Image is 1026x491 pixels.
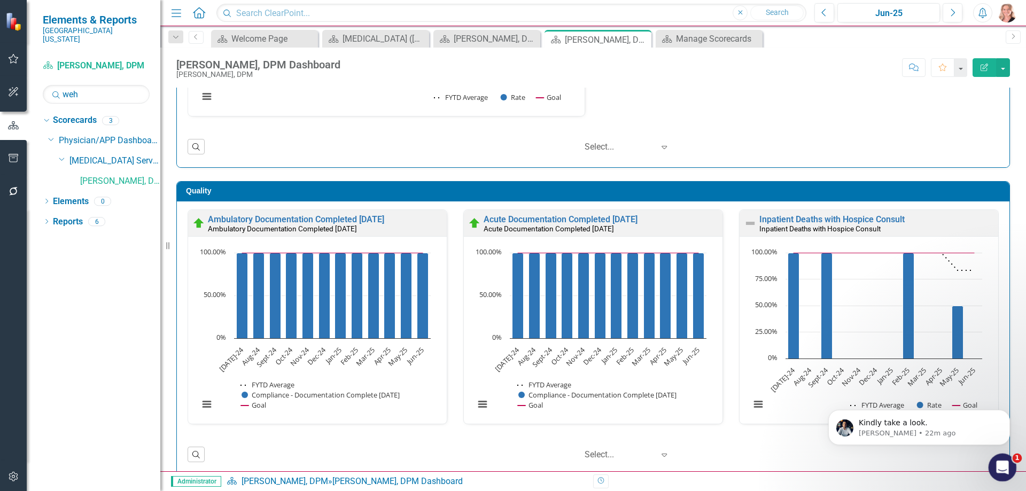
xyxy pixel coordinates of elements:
[837,3,940,22] button: Jun-25
[7,4,27,25] button: go back
[193,247,441,421] div: Chart. Highcharts interactive chart.
[9,157,205,189] div: Walter says…
[288,345,311,368] text: Nov-24
[9,122,175,155] div: [PERSON_NAME], the turnaround has been performed
[332,476,463,486] div: [PERSON_NAME], DPM Dashboard
[998,3,1017,22] img: Tiffany LaCoste
[923,365,944,387] text: Apr-25
[401,253,412,338] path: May-25, 100. Compliance - Documentation Complete Within 10 Days.
[241,400,266,410] button: Show Goal
[237,253,248,338] path: Jul-24, 100. Compliance - Documentation Complete Within 10 Days.
[676,32,760,45] div: Manage Scorecards
[9,37,175,82] div: Tifanny, I will perform a turnaround in the system and will be helpful while we fix the system issue
[759,224,881,233] small: Inpatient Deaths with Hospice Consult
[755,274,778,283] text: 75.00%
[484,214,638,224] a: Acute Documentation Completed [DATE]
[469,247,717,421] div: Chart. Highcharts interactive chart.
[216,332,226,342] text: 0%
[5,12,24,31] img: ClearPoint Strategy
[515,345,538,367] text: Aug-24
[80,175,160,188] a: [PERSON_NAME], DPM
[755,300,778,309] text: 50.00%
[545,253,556,338] path: Sept-24, 100. Compliance - Documentation Complete within 30 Days.
[512,253,523,338] path: Jul-24, 100. Compliance - Documentation Complete within 30 Days.
[270,253,281,338] path: Sept-24, 100. Compliance - Documentation Complete Within 10 Days.
[530,345,554,369] text: Sept-24
[214,32,315,45] a: Welcome Page
[647,345,669,367] text: Apr-25
[216,4,806,22] input: Search ClearPoint...
[744,217,757,230] img: Not Defined
[905,365,928,388] text: Mar-25
[171,476,221,487] span: Administrator
[565,33,649,46] div: [PERSON_NAME], DPM Dashboard
[240,251,425,255] g: Goal, series 3 of 3. Line with 12 data points.
[240,380,296,389] button: Show FYTD Average
[17,258,92,269] div: Okay! Let me check
[463,209,723,424] div: Double-Click to Edit
[791,251,976,255] g: Goal, series 3 of 3. Line with 12 data points.
[825,365,846,387] text: Oct-24
[658,32,760,45] a: Manage Scorecards
[338,345,360,367] text: Feb-25
[199,397,214,412] button: View chart menu, Chart
[479,290,502,299] text: 50.00%
[237,253,429,338] g: Compliance - Documentation Complete Within 10 Days, series 2 of 3. Bar series with 12 bars.
[857,365,879,387] text: Dec-24
[335,253,346,338] path: Jan-25, 100. Compliance - Documentation Complete Within 10 Days.
[404,345,425,367] text: Jun-25
[17,163,149,174] div: CAn you kindly check on your end?
[88,217,105,226] div: 6
[38,298,205,353] div: Good morning! Do you have any update on the 2 finance measures showing? I still see them both. Th...
[186,187,1004,195] h3: Quality
[384,253,395,338] path: Apr-25, 100. Compliance - Documentation Complete Within 10 Days.
[227,476,585,488] div: »
[745,247,993,421] div: Chart. Highcharts interactive chart.
[53,216,83,228] a: Reports
[806,365,830,389] text: Sept-24
[192,217,205,230] img: On Target
[183,346,200,363] button: Send a message…
[68,350,76,358] button: Start recording
[242,390,426,400] button: Show Compliance - Documentation Complete Within 10 Days
[53,196,89,208] a: Elements
[325,32,426,45] a: [MEDICAL_DATA] ([MEDICAL_DATA]) Dashboard
[821,253,832,358] path: Sept-24, 100. Rate.
[680,345,701,367] text: Jun-25
[208,214,384,224] a: Ambulatory Documentation Completed [DATE]
[581,345,603,367] text: Dec-24
[69,155,160,167] a: [MEDICAL_DATA] Services
[493,345,522,373] text: [DATE]-24
[476,247,502,256] text: 100.00%
[371,345,393,367] text: Apr-25
[766,8,789,17] span: Search
[662,345,685,368] text: May-25
[890,365,912,387] text: Feb-25
[9,157,157,180] div: CAn you kindly check on your end?
[750,5,804,20] button: Search
[253,253,265,338] path: Aug-24, 100. Compliance - Documentation Complete Within 10 Days.
[9,37,205,90] div: Walter says…
[492,332,502,342] text: 0%
[52,5,121,13] h1: [PERSON_NAME]
[751,247,778,256] text: 100.00%
[38,189,205,243] div: Thanks! The Safety measure has been corrected, but I'm still seeing a 2nd finance measure that sh...
[188,209,447,424] div: Double-Click to Edit
[788,253,799,358] path: Jul-24, 100. Rate.
[676,253,687,338] path: May-25, 100. Compliance - Documentation Complete within 30 Days.
[518,400,543,410] button: Show Goal
[561,253,572,338] path: Oct-24, 100. Compliance - Documentation Complete within 30 Days.
[9,284,205,298] div: [DATE]
[501,92,525,102] button: Show Rate
[475,397,490,412] button: View chart menu, Chart
[102,116,119,125] div: 3
[627,253,638,338] path: Feb-25, 100. Compliance - Documentation Complete within 30 Days.
[59,135,160,147] a: Physician/APP Dashboards
[193,247,436,421] svg: Interactive chart
[469,247,712,421] svg: Interactive chart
